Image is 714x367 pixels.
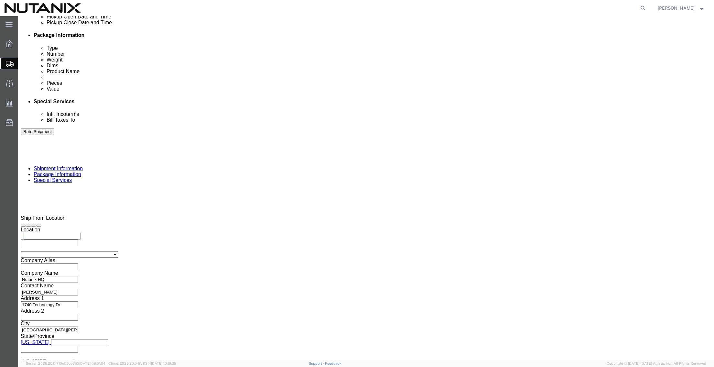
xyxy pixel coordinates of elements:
[657,4,705,12] button: [PERSON_NAME]
[18,16,714,360] iframe: FS Legacy Container
[309,361,325,365] a: Support
[607,361,706,366] span: Copyright © [DATE]-[DATE] Agistix Inc., All Rights Reserved
[5,3,81,13] img: logo
[79,361,105,365] span: [DATE] 09:51:04
[26,361,105,365] span: Server: 2025.20.0-710e05ee653
[325,361,341,365] a: Feedback
[151,361,176,365] span: [DATE] 10:16:38
[658,5,695,12] span: Stephanie Guadron
[108,361,176,365] span: Client: 2025.20.0-8b113f4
